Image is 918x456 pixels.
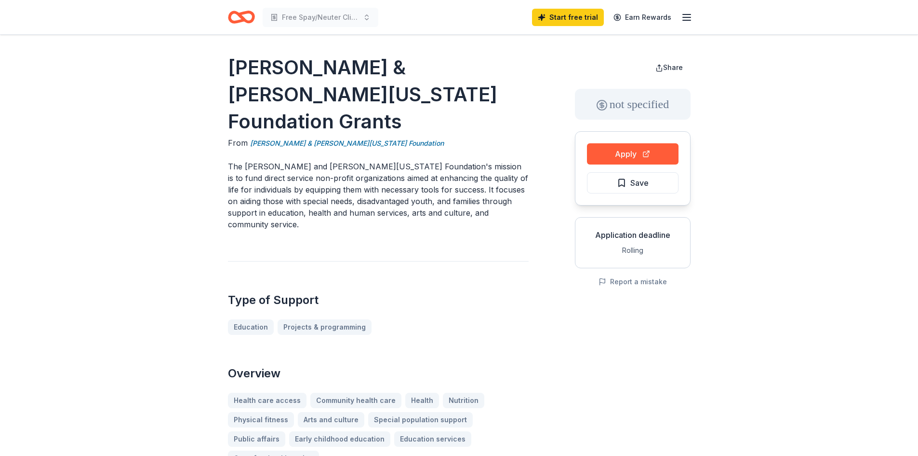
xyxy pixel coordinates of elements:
[630,177,649,189] span: Save
[282,12,359,23] span: Free Spay/Neuter Clinics on [GEOGRAPHIC_DATA]
[228,137,529,149] div: From
[228,292,529,308] h2: Type of Support
[608,9,677,26] a: Earn Rewards
[663,63,683,71] span: Share
[228,319,274,335] a: Education
[263,8,378,27] button: Free Spay/Neuter Clinics on [GEOGRAPHIC_DATA]
[648,58,691,77] button: Share
[587,172,679,193] button: Save
[575,89,691,120] div: not specified
[532,9,604,26] a: Start free trial
[583,245,682,256] div: Rolling
[599,276,667,288] button: Report a mistake
[278,319,372,335] a: Projects & programming
[583,229,682,241] div: Application deadline
[228,54,529,135] h1: [PERSON_NAME] & [PERSON_NAME][US_STATE] Foundation Grants
[250,138,444,149] a: [PERSON_NAME] & [PERSON_NAME][US_STATE] Foundation
[228,6,255,28] a: Home
[587,143,679,165] button: Apply
[228,366,529,381] h2: Overview
[228,161,529,230] p: The [PERSON_NAME] and [PERSON_NAME][US_STATE] Foundation's mission is to fund direct service non-...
